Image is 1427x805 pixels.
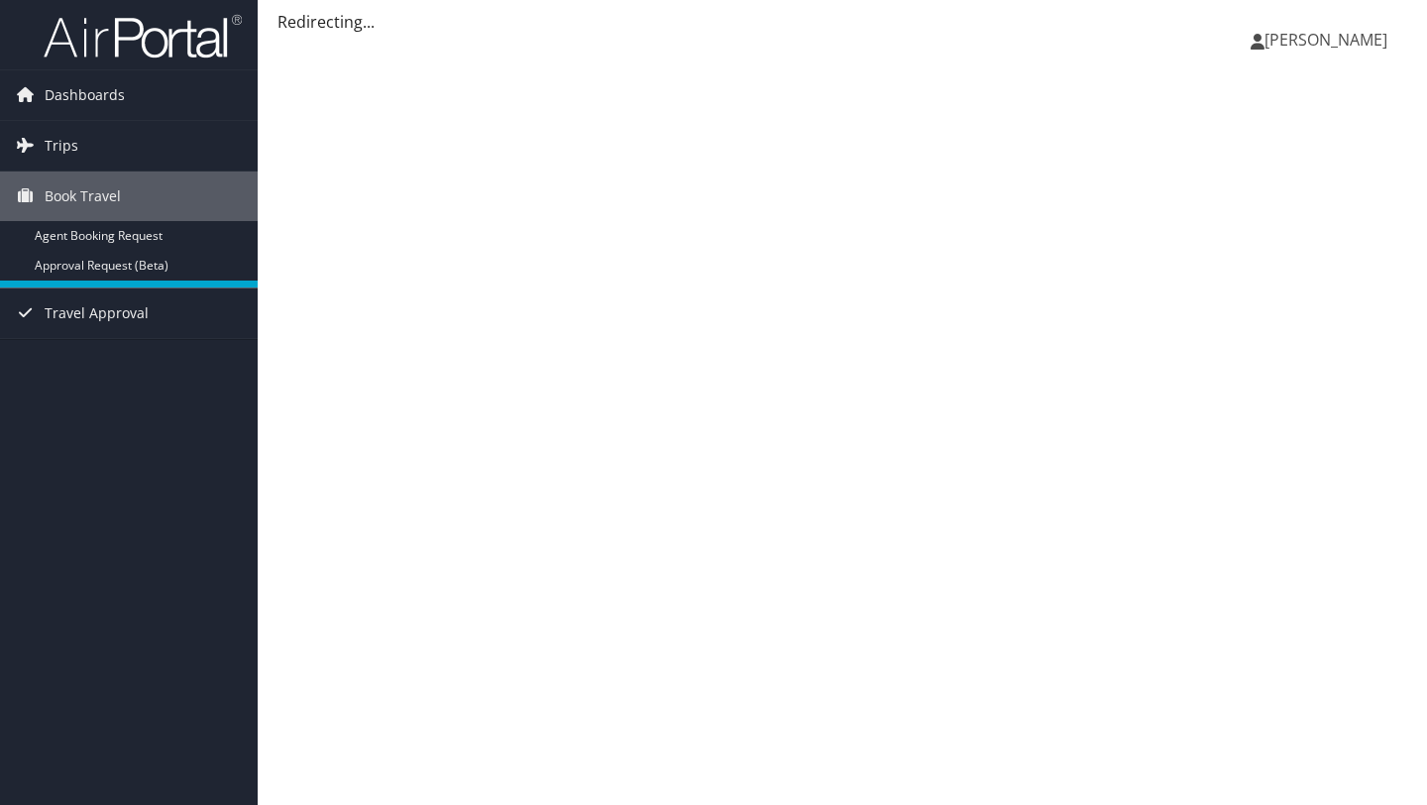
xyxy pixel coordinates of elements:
div: Redirecting... [277,10,1407,34]
span: Book Travel [45,172,121,221]
span: Travel Approval [45,288,149,338]
img: airportal-logo.png [44,13,242,59]
span: Trips [45,121,78,171]
span: Dashboards [45,70,125,120]
span: [PERSON_NAME] [1264,29,1387,51]
a: [PERSON_NAME] [1251,10,1407,69]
